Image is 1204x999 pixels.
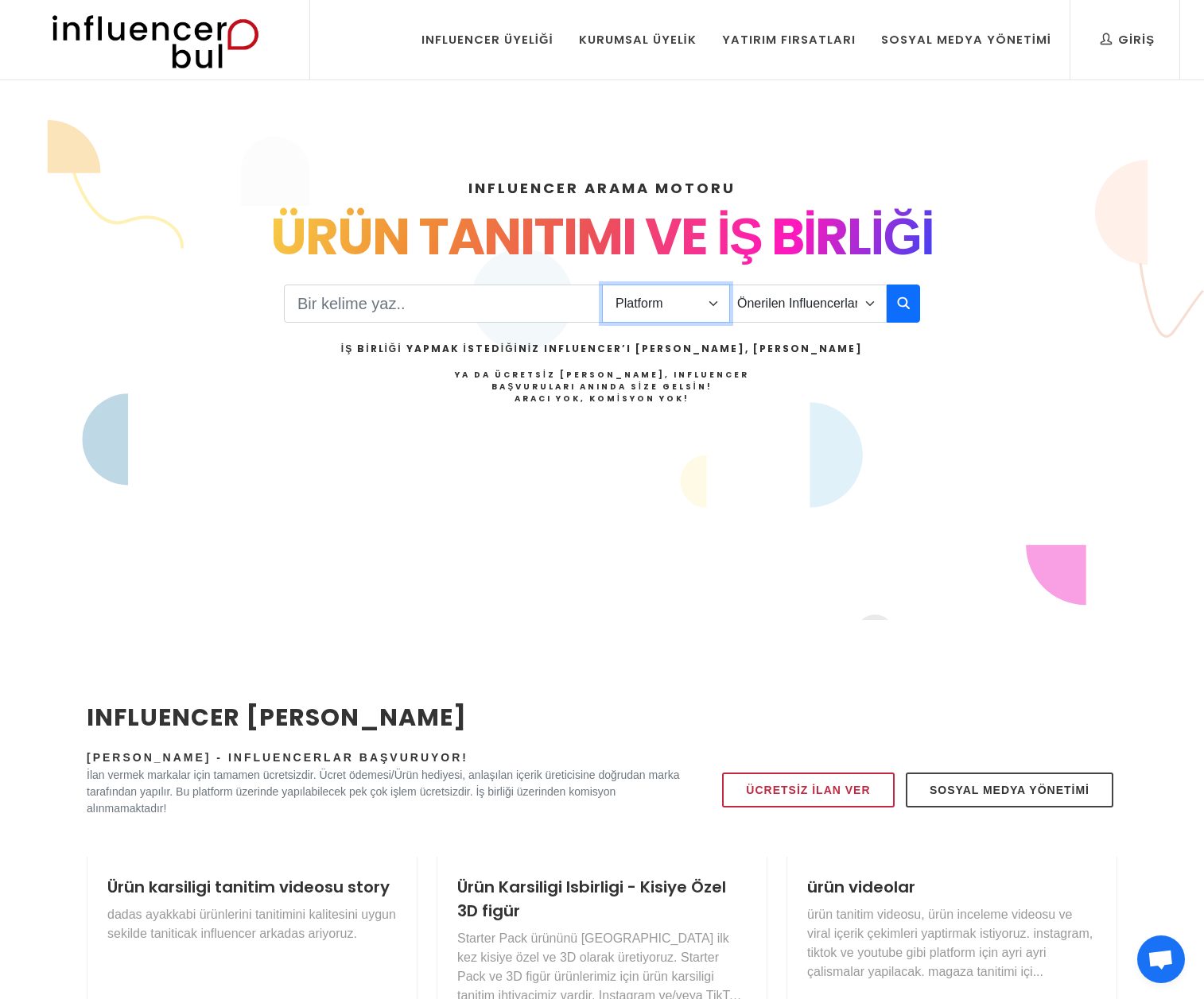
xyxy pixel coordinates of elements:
[284,285,603,323] input: Search
[722,31,856,48] div: Yatırım Fırsatları
[421,31,553,48] div: Influencer Üyeliği
[881,31,1051,48] div: Sosyal Medya Yönetimi
[1137,935,1185,983] div: Açık sohbet
[341,369,863,405] h4: Ya da Ücretsiz [PERSON_NAME], Influencer Başvuruları Anında Size Gelsin!
[341,342,863,356] h2: İş Birliği Yapmak İstediğiniz Influencer’ı [PERSON_NAME], [PERSON_NAME]
[87,767,680,817] p: İlan vermek markalar için tamamen ücretsizdir. Ücret ödemesi/Ürün hediyesi, anlaşılan içerik üret...
[457,876,726,922] a: Ürün Karsiligi Isbirligi - Kisiye Özel 3D figür
[930,780,1089,800] span: Sosyal Medya Yönetimi
[87,751,468,764] span: [PERSON_NAME] - Influencerlar Başvuruyor!
[515,393,689,405] strong: Aracı Yok, Komisyon Yok!
[107,905,397,943] p: dadas ayakkabi ürünlerini tanitimini kalitesini uygun sekilde taniticak influencer arkadas ariyoruz.
[87,699,680,735] h2: INFLUENCER [PERSON_NAME]
[1101,31,1155,48] div: Giriş
[746,780,870,800] span: Ücretsiz İlan Ver
[579,31,697,48] div: Kurumsal Üyelik
[807,905,1097,982] p: ürün tanitim videosu, ürün inceleme videosu ve viral içerik çekimleri yaptirmak istiyoruz. instag...
[87,199,1117,275] div: ÜRÜN TANITIMI VE İŞ BİRLİĞİ
[107,876,390,898] a: Ürün karsiligi tanitim videosu story
[807,876,915,898] a: ürün videolar
[87,177,1117,199] h4: INFLUENCER ARAMA MOTORU
[722,772,894,807] a: Ücretsiz İlan Ver
[906,772,1113,807] a: Sosyal Medya Yönetimi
